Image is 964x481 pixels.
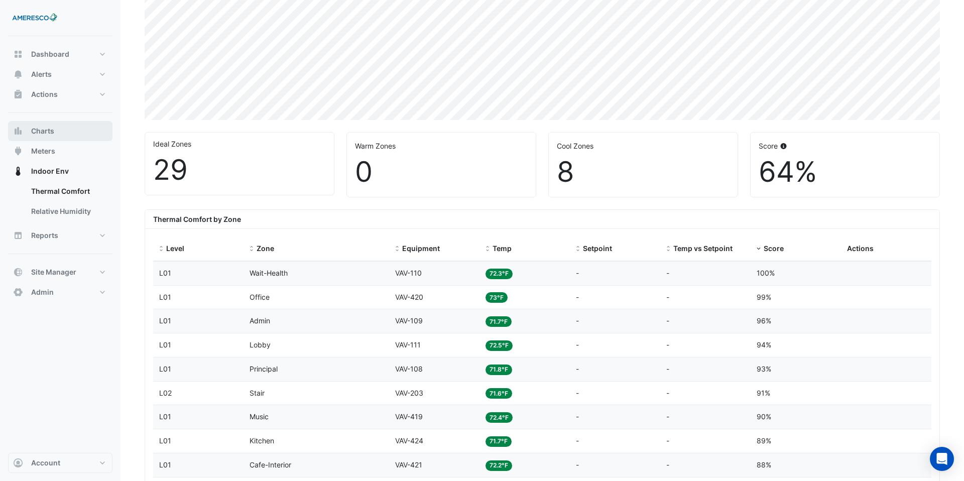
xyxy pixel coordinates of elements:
[666,340,669,349] span: -
[395,436,423,445] span: VAV-424
[250,316,270,325] span: Admin
[12,8,57,28] img: Company Logo
[23,201,112,221] a: Relative Humidity
[250,436,274,445] span: Kitchen
[557,141,730,151] div: Cool Zones
[8,161,112,181] button: Indoor Env
[666,293,669,301] span: -
[757,389,770,397] span: 91%
[576,293,579,301] span: -
[159,460,171,469] span: L01
[31,89,58,99] span: Actions
[486,460,512,471] span: 72.2°F
[486,340,513,351] span: 72.5°F
[13,126,23,136] app-icon: Charts
[13,49,23,59] app-icon: Dashboard
[930,447,954,471] div: Open Intercom Messenger
[583,244,612,253] span: Setpoint
[757,412,771,421] span: 90%
[757,436,771,445] span: 89%
[31,230,58,240] span: Reports
[666,436,669,445] span: -
[395,389,423,397] span: VAV-203
[395,316,423,325] span: VAV-109
[153,139,326,149] div: Ideal Zones
[159,293,171,301] span: L01
[757,365,771,373] span: 93%
[31,69,52,79] span: Alerts
[666,269,669,277] span: -
[757,316,771,325] span: 96%
[666,365,669,373] span: -
[153,153,326,187] div: 29
[159,269,171,277] span: L01
[666,460,669,469] span: -
[486,292,508,303] span: 73°F
[8,453,112,473] button: Account
[666,316,669,325] span: -
[757,340,771,349] span: 94%
[759,141,931,151] div: Score
[159,436,171,445] span: L01
[395,365,423,373] span: VAV-108
[31,458,60,468] span: Account
[31,126,54,136] span: Charts
[576,365,579,373] span: -
[486,365,512,375] span: 71.8°F
[166,244,184,253] span: Level
[666,389,669,397] span: -
[13,69,23,79] app-icon: Alerts
[759,155,931,189] div: 64%
[8,181,112,225] div: Indoor Env
[757,269,775,277] span: 100%
[576,389,579,397] span: -
[31,267,76,277] span: Site Manager
[576,340,579,349] span: -
[576,460,579,469] span: -
[257,244,274,253] span: Zone
[31,146,55,156] span: Meters
[493,244,512,253] span: Temp
[757,460,771,469] span: 88%
[159,316,171,325] span: L01
[673,244,733,253] span: Temp vs Setpoint
[576,436,579,445] span: -
[159,412,171,421] span: L01
[355,155,528,189] div: 0
[395,293,423,301] span: VAV-420
[486,388,512,399] span: 71.6°F
[395,340,421,349] span: VAV-111
[250,412,269,421] span: Music
[250,269,288,277] span: Wait-Health
[31,49,69,59] span: Dashboard
[31,287,54,297] span: Admin
[486,412,513,423] span: 72.4°F
[666,412,669,421] span: -
[13,267,23,277] app-icon: Site Manager
[250,365,278,373] span: Principal
[847,244,874,253] span: Actions
[159,365,171,373] span: L01
[13,166,23,176] app-icon: Indoor Env
[576,269,579,277] span: -
[486,316,512,327] span: 71.7°F
[395,460,422,469] span: VAV-421
[8,141,112,161] button: Meters
[159,340,171,349] span: L01
[8,64,112,84] button: Alerts
[13,146,23,156] app-icon: Meters
[13,287,23,297] app-icon: Admin
[757,293,771,301] span: 99%
[486,269,513,279] span: 72.3°F
[557,155,730,189] div: 8
[13,89,23,99] app-icon: Actions
[250,389,265,397] span: Stair
[250,460,291,469] span: Cafe-Interior
[395,269,422,277] span: VAV-110
[576,412,579,421] span: -
[250,293,270,301] span: Office
[8,84,112,104] button: Actions
[250,340,271,349] span: Lobby
[8,282,112,302] button: Admin
[159,389,172,397] span: L02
